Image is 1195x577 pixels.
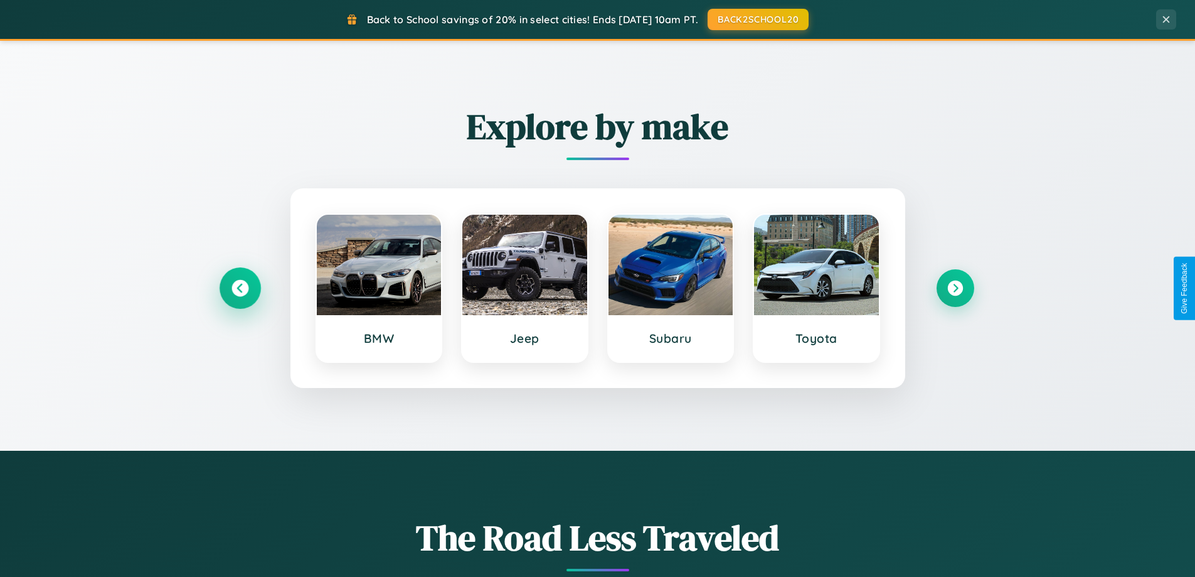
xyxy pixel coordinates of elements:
[475,331,575,346] h3: Jeep
[221,514,974,562] h1: The Road Less Traveled
[767,331,866,346] h3: Toyota
[1180,263,1189,314] div: Give Feedback
[621,331,721,346] h3: Subaru
[708,9,809,30] button: BACK2SCHOOL20
[329,331,429,346] h3: BMW
[221,102,974,151] h2: Explore by make
[367,13,698,26] span: Back to School savings of 20% in select cities! Ends [DATE] 10am PT.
